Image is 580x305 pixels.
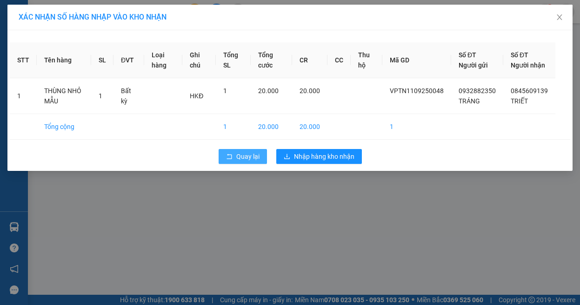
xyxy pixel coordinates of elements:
span: 20.000 [258,87,279,95]
th: SL [91,42,113,78]
span: Số ĐT [511,51,528,59]
span: 0845609139 [511,87,548,95]
td: 1 [382,114,451,140]
td: 1 [216,114,251,140]
span: Số ĐT [459,51,476,59]
span: TRIẾT [511,97,528,105]
button: Close [547,5,573,31]
span: rollback [226,153,233,161]
span: download [284,153,290,161]
th: CC [327,42,351,78]
span: 0932882350 [459,87,496,95]
button: rollbackQuay lại [219,149,267,164]
span: 20.000 [300,87,320,95]
span: Nhập hàng kho nhận [294,151,354,162]
span: 1 [223,87,227,95]
span: Người nhận [511,61,545,69]
th: Tổng cước [251,42,292,78]
td: Tổng cộng [37,114,91,140]
th: Tổng SL [216,42,251,78]
td: 20.000 [251,114,292,140]
td: THÙNG NHỎ MẪU [37,78,91,114]
th: CR [292,42,327,78]
th: Tên hàng [37,42,91,78]
button: downloadNhập hàng kho nhận [276,149,362,164]
span: XÁC NHẬN SỐ HÀNG NHẬP VÀO KHO NHẬN [19,13,167,21]
th: ĐVT [113,42,144,78]
span: Quay lại [236,151,260,162]
th: Thu hộ [351,42,382,78]
span: TRÁNG [459,97,480,105]
span: Người gửi [459,61,488,69]
th: Loại hàng [144,42,182,78]
td: 20.000 [292,114,327,140]
span: HKĐ [190,92,203,100]
th: Ghi chú [182,42,216,78]
td: Bất kỳ [113,78,144,114]
span: VPTN1109250048 [390,87,444,95]
td: 1 [10,78,37,114]
span: 1 [99,92,102,100]
th: STT [10,42,37,78]
th: Mã GD [382,42,451,78]
span: close [556,14,563,21]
